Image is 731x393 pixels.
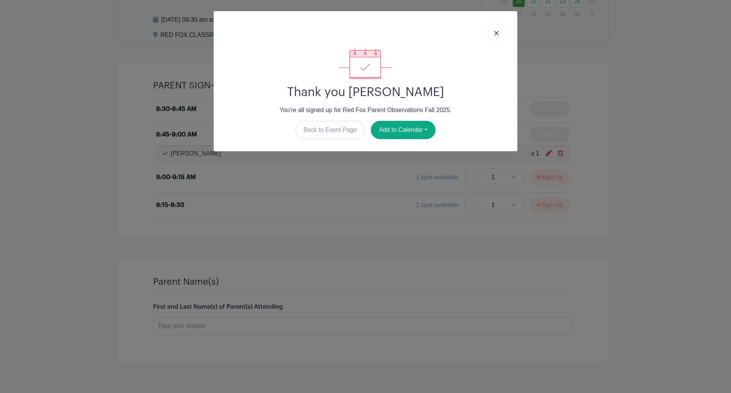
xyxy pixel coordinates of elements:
button: Add to Calendar [371,121,436,139]
h2: Thank you [PERSON_NAME] [220,85,511,99]
img: signup_complete-c468d5dda3e2740ee63a24cb0ba0d3ce5d8a4ecd24259e683200fb1569d990c8.svg [339,48,392,79]
a: Back to Event Page [295,121,365,139]
img: close_button-5f87c8562297e5c2d7936805f587ecaba9071eb48480494691a3f1689db116b3.svg [494,31,499,35]
p: You're all signed up for Red Fox Parent Observations Fall 2025. [220,106,511,115]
